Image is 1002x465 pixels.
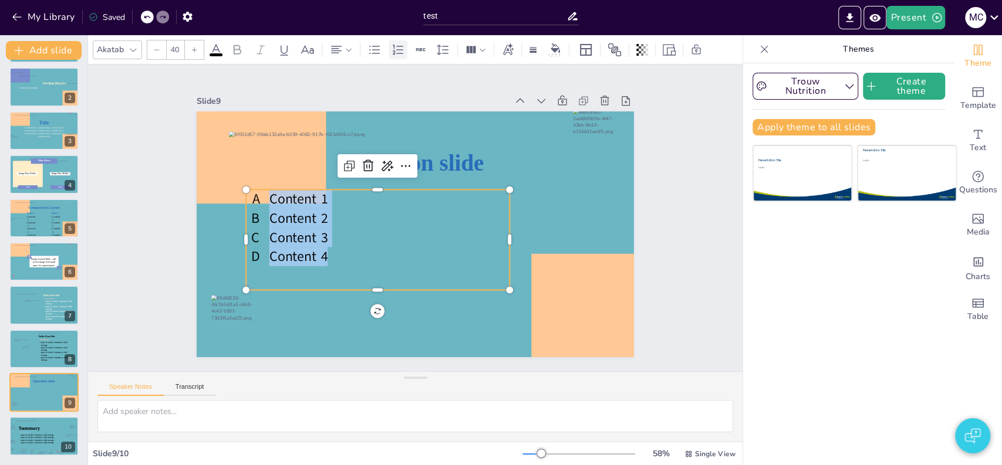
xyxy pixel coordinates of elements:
[758,167,816,169] div: Subtitle
[9,199,79,237] div: 5
[954,35,1001,77] div: Change the overall theme
[9,242,79,281] div: 6
[838,6,861,29] button: Export to PowerPoint
[65,267,75,277] div: 6
[753,73,858,100] button: Trouw Nutrition
[886,6,945,29] button: Present
[863,148,943,152] div: Presentation Title
[89,12,125,23] div: Saved
[967,310,988,323] span: Table
[65,180,75,191] div: 4
[863,159,943,162] div: Subtitle
[576,40,595,59] div: Layout
[954,246,1001,288] div: Add charts and graphs
[65,354,75,365] div: 8
[52,227,60,233] span: Content 3
[24,126,63,138] span: Content here, content here, content here, content here, content here, content here, content here,...
[9,155,79,194] div: 4
[967,226,990,239] span: Media
[9,416,79,455] div: 10
[65,398,75,408] div: 9
[41,357,67,361] span: space for teacher’s summary or final message.
[753,119,875,135] button: Apply theme to all slides
[499,40,517,59] div: Text effects
[9,373,79,412] div: 9
[97,383,164,396] button: Speaker Notes
[660,40,678,59] div: Resize presentation
[28,227,35,233] span: Content 3
[9,286,79,324] div: 7
[863,6,886,29] button: Preview Presentation
[965,7,986,28] div: M C
[28,233,35,239] span: Content 4
[954,120,1001,162] div: Add text boxes
[65,93,75,103] div: 2
[164,383,216,396] button: Transcript
[954,288,1001,331] div: Add a table
[965,6,986,29] button: M C
[9,330,79,368] div: 8
[271,175,331,199] span: Content 1
[52,233,60,239] span: Content 4
[9,67,79,106] div: 2
[95,42,126,57] div: Akatab
[265,232,325,256] span: Content 4
[267,212,327,237] span: Content 3
[546,43,564,56] div: Background color
[960,99,996,112] span: Template
[695,449,736,459] span: Single View
[647,448,675,459] div: 58 %
[774,35,943,63] p: Themes
[65,136,75,147] div: 3
[65,311,75,321] div: 7
[954,162,1001,204] div: Get real-time input from your audience
[21,442,54,443] span: space for teacher’s summary or final message.
[269,194,329,218] span: Content 2
[959,184,997,196] span: Questions
[210,73,519,117] div: Slide 9
[463,40,489,59] div: Column Count
[527,40,539,59] div: Border settings
[966,270,990,283] span: Charts
[758,158,816,162] div: Presentation Title
[954,77,1001,120] div: Add ready made slides
[9,111,79,150] div: 3
[6,41,82,60] button: Add slide
[93,448,522,459] div: Slide 9 / 10
[970,141,986,154] span: Text
[9,8,80,26] button: My Library
[423,8,566,25] input: Insert title
[608,43,622,57] span: Position
[863,73,945,100] button: Create theme
[61,442,75,452] div: 10
[954,204,1001,246] div: Add images, graphics, shapes or video
[964,57,991,70] span: Theme
[65,223,75,234] div: 5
